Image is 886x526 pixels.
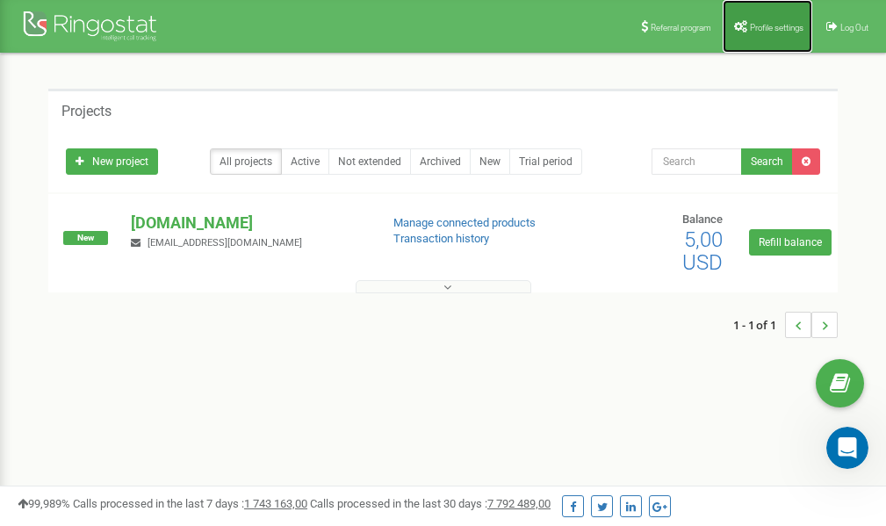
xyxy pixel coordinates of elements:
[733,312,785,338] span: 1 - 1 of 1
[749,229,832,256] a: Refill balance
[244,497,307,510] u: 1 743 163,00
[393,216,536,229] a: Manage connected products
[652,148,742,175] input: Search
[682,227,723,275] span: 5,00 USD
[470,148,510,175] a: New
[410,148,471,175] a: Archived
[61,104,112,119] h5: Projects
[66,148,158,175] a: New project
[310,497,551,510] span: Calls processed in the last 30 days :
[393,232,489,245] a: Transaction history
[750,23,803,32] span: Profile settings
[73,497,307,510] span: Calls processed in the last 7 days :
[131,212,364,234] p: [DOMAIN_NAME]
[210,148,282,175] a: All projects
[682,213,723,226] span: Balance
[63,231,108,245] span: New
[840,23,868,32] span: Log Out
[148,237,302,249] span: [EMAIL_ADDRESS][DOMAIN_NAME]
[328,148,411,175] a: Not extended
[18,497,70,510] span: 99,989%
[733,294,838,356] nav: ...
[826,427,868,469] iframe: Intercom live chat
[281,148,329,175] a: Active
[487,497,551,510] u: 7 792 489,00
[651,23,711,32] span: Referral program
[509,148,582,175] a: Trial period
[741,148,793,175] button: Search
